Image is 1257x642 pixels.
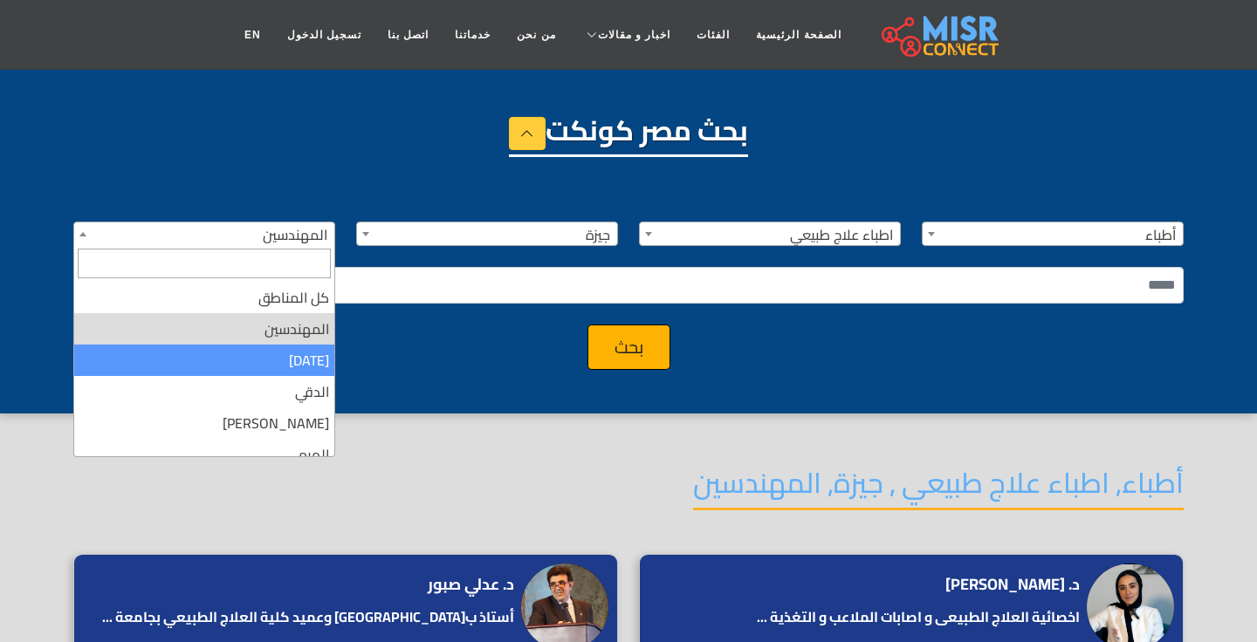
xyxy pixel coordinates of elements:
span: جيزة [357,222,617,247]
h1: بحث مصر كونكت [509,113,748,157]
span: أطباء [922,222,1184,246]
span: أطباء [923,222,1183,247]
span: اطباء علاج طبيعي [639,222,901,246]
span: المهندسين [73,222,335,246]
h4: أطباء, اطباء علاج طبيعي , جيزة, المهندسين [693,466,1184,510]
a: د. [PERSON_NAME] [945,571,1084,598]
li: الدقي [74,376,334,407]
a: تسجيل الدخول [274,18,374,51]
a: اتصل بنا [374,18,442,51]
h4: د. عدلي صبور [428,575,514,594]
span: اطباء علاج طبيعي [640,222,900,247]
li: [PERSON_NAME] [74,407,334,439]
a: الصفحة الرئيسية [743,18,854,51]
a: اخصائية العلاج الطبيعى و اصابات الملاعب و التغذية ... [752,606,1084,627]
a: اخبار و مقالات [569,18,684,51]
h4: د. [PERSON_NAME] [945,575,1080,594]
li: [DATE] [74,345,334,376]
a: EN [231,18,274,51]
a: من نحن [504,18,568,51]
button: بحث [587,324,670,370]
a: أستاذ ب[GEOGRAPHIC_DATA] وعميد كلية العلاج الطبيعي بجامعة ... [98,606,519,627]
input: Search [78,249,331,278]
li: كل المناطق [74,282,334,313]
a: د. عدلي صبور [428,571,519,598]
li: الهرم [74,439,334,470]
img: main.misr_connect [882,13,999,57]
span: المهندسين [74,222,334,247]
a: الفئات [683,18,743,51]
a: خدماتنا [442,18,504,51]
span: اخبار و مقالات [598,27,671,43]
span: جيزة [356,222,618,246]
li: المهندسين [74,313,334,345]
